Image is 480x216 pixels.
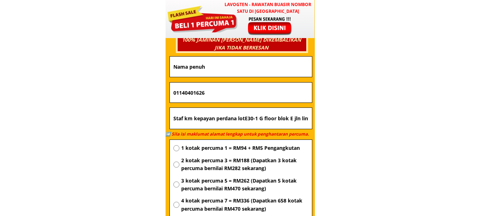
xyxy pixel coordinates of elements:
[172,108,310,129] input: Alamat (Wilayah, Bandar, Wad/Komune,...)
[181,177,308,193] span: 3 kotak percuma 5 = RM262 (Dapatkan 5 kotak percuma bernilai RM470 sekarang)
[177,36,306,52] h3: 100% JAMINAN [PERSON_NAME] DIKEMBALIKAN JIKA TIDAK BERKESAN
[221,1,314,15] h3: LAVOGTEN - Rawatan Buasir Nombor Satu di [GEOGRAPHIC_DATA]
[165,131,312,137] h3: ➡️ Sila isi maklumat alamat lengkap untuk penghantaran percuma.
[181,144,308,152] span: 1 kotak percuma 1 = RM94 + RM5 Pengangkutan
[181,157,308,173] span: 2 kotak percuma 3 = RM188 (Dapatkan 3 kotak percuma bernilai RM282 sekarang)
[181,197,308,213] span: 4 kotak percuma 7 = RM336 (Dapatkan 658 kotak percuma bernilai RM470 sekarang)
[172,83,310,102] input: Nombor Telefon Bimbit
[172,57,310,77] input: Nama penuh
